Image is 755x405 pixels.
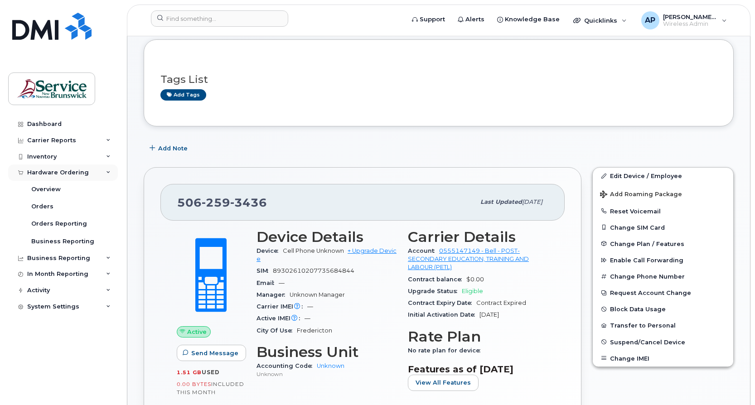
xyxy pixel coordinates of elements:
[610,240,684,247] span: Change Plan / Features
[307,303,313,310] span: —
[177,345,246,361] button: Send Message
[610,338,685,345] span: Suspend/Cancel Device
[202,196,230,209] span: 259
[465,15,484,24] span: Alerts
[144,140,195,156] button: Add Note
[408,229,548,245] h3: Carrier Details
[160,89,206,101] a: Add tags
[177,381,244,395] span: included this month
[491,10,566,29] a: Knowledge Base
[600,191,682,199] span: Add Roaming Package
[505,15,560,24] span: Knowledge Base
[283,247,344,254] span: Cell Phone Unknown
[257,280,279,286] span: Email
[663,13,717,20] span: [PERSON_NAME] (PETL/EPFT)
[466,276,484,283] span: $0.00
[408,247,529,271] a: 0555147149 - Bell - POST-SECONDARY EDUCATION, TRAINING AND LABOUR (PETL)
[593,219,733,236] button: Change SIM Card
[408,299,476,306] span: Contract Expiry Date
[257,229,397,245] h3: Device Details
[177,369,202,376] span: 1.51 GB
[290,291,345,298] span: Unknown Manager
[257,344,397,360] h3: Business Unit
[408,276,466,283] span: Contract balance
[230,196,267,209] span: 3436
[584,17,617,24] span: Quicklinks
[160,74,717,85] h3: Tags List
[257,315,305,322] span: Active IMEI
[567,11,633,29] div: Quicklinks
[593,252,733,268] button: Enable Call Forwarding
[593,236,733,252] button: Change Plan / Features
[408,247,439,254] span: Account
[593,268,733,284] button: Change Phone Number
[593,301,733,317] button: Block Data Usage
[257,267,273,274] span: SIM
[187,328,207,336] span: Active
[177,196,267,209] span: 506
[635,11,733,29] div: Arseneau, Pierre-Luc (PETL/EPFT)
[462,288,483,294] span: Eligible
[593,317,733,333] button: Transfer to Personal
[593,203,733,219] button: Reset Voicemail
[273,267,354,274] span: 89302610207735684844
[451,10,491,29] a: Alerts
[480,198,522,205] span: Last updated
[408,328,548,345] h3: Rate Plan
[158,144,188,153] span: Add Note
[191,349,238,357] span: Send Message
[202,369,220,376] span: used
[297,327,332,334] span: Fredericton
[593,168,733,184] a: Edit Device / Employee
[610,257,683,264] span: Enable Call Forwarding
[257,291,290,298] span: Manager
[177,381,211,387] span: 0.00 Bytes
[593,350,733,366] button: Change IMEI
[408,288,462,294] span: Upgrade Status
[305,315,310,322] span: —
[479,311,499,318] span: [DATE]
[408,347,485,354] span: No rate plan for device
[593,284,733,301] button: Request Account Change
[257,362,317,369] span: Accounting Code
[408,375,479,391] button: View All Features
[476,299,526,306] span: Contract Expired
[663,20,717,28] span: Wireless Admin
[257,370,397,378] p: Unknown
[257,303,307,310] span: Carrier IMEI
[406,10,451,29] a: Support
[257,327,297,334] span: City Of Use
[522,198,542,205] span: [DATE]
[408,364,548,375] h3: Features as of [DATE]
[279,280,285,286] span: —
[317,362,344,369] a: Unknown
[416,378,471,387] span: View All Features
[645,15,655,26] span: AP
[593,184,733,203] button: Add Roaming Package
[408,311,479,318] span: Initial Activation Date
[151,10,288,27] input: Find something...
[257,247,283,254] span: Device
[420,15,445,24] span: Support
[593,334,733,350] button: Suspend/Cancel Device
